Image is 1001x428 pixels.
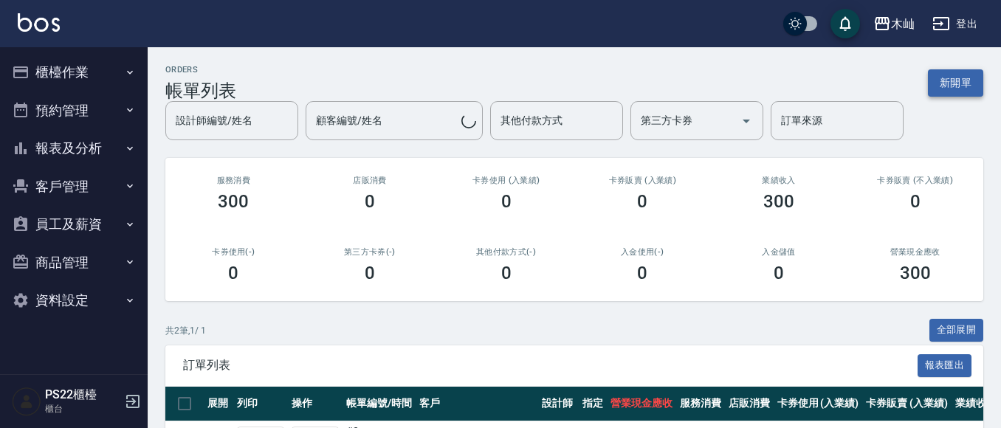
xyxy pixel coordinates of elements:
button: 報表及分析 [6,129,142,168]
h2: 卡券使用(-) [183,247,284,257]
a: 報表匯出 [918,357,972,371]
h3: 0 [228,263,238,283]
h3: 0 [637,191,647,212]
th: 店販消費 [725,387,774,421]
h2: 卡券使用 (入業績) [455,176,557,185]
button: 新開單 [928,69,983,97]
h3: 0 [365,263,375,283]
h3: 300 [218,191,249,212]
h2: 入金儲值 [729,247,830,257]
button: 預約管理 [6,92,142,130]
button: Open [735,109,758,133]
h2: 其他付款方式(-) [455,247,557,257]
h3: 帳單列表 [165,80,236,101]
h3: 0 [501,263,512,283]
span: 訂單列表 [183,358,918,373]
h3: 0 [365,191,375,212]
th: 營業現金應收 [607,387,676,421]
button: 員工及薪資 [6,205,142,244]
p: 櫃台 [45,402,120,415]
img: Logo [18,13,60,32]
button: 全部展開 [929,319,984,342]
h2: 第三方卡券(-) [320,247,421,257]
th: 服務消費 [676,387,725,421]
th: 列印 [233,387,288,421]
h3: 服務消費 [183,176,284,185]
h3: 0 [774,263,784,283]
div: 木屾 [891,15,915,33]
button: 櫃檯作業 [6,53,142,92]
th: 業績收入 [952,387,1000,421]
th: 帳單編號/時間 [343,387,416,421]
h2: 卡券販賣 (不入業績) [864,176,966,185]
button: 商品管理 [6,244,142,282]
h2: 入金使用(-) [592,247,693,257]
button: 登出 [926,10,983,38]
h2: 店販消費 [320,176,421,185]
th: 操作 [288,387,343,421]
h3: 300 [763,191,794,212]
button: 客戶管理 [6,168,142,206]
th: 客戶 [416,387,538,421]
h2: 營業現金應收 [864,247,966,257]
a: 新開單 [928,75,983,89]
th: 卡券使用 (入業績) [774,387,863,421]
h2: 業績收入 [729,176,830,185]
button: 資料設定 [6,281,142,320]
h3: 0 [910,191,921,212]
h3: 300 [900,263,931,283]
h5: PS22櫃檯 [45,387,120,402]
img: Person [12,387,41,416]
th: 展開 [204,387,233,421]
button: save [830,9,860,38]
p: 共 2 筆, 1 / 1 [165,324,206,337]
th: 設計師 [538,387,579,421]
button: 報表匯出 [918,354,972,377]
h3: 0 [501,191,512,212]
th: 指定 [579,387,607,421]
h2: 卡券販賣 (入業績) [592,176,693,185]
th: 卡券販賣 (入業績) [862,387,952,421]
h2: ORDERS [165,65,236,75]
button: 木屾 [867,9,921,39]
h3: 0 [637,263,647,283]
